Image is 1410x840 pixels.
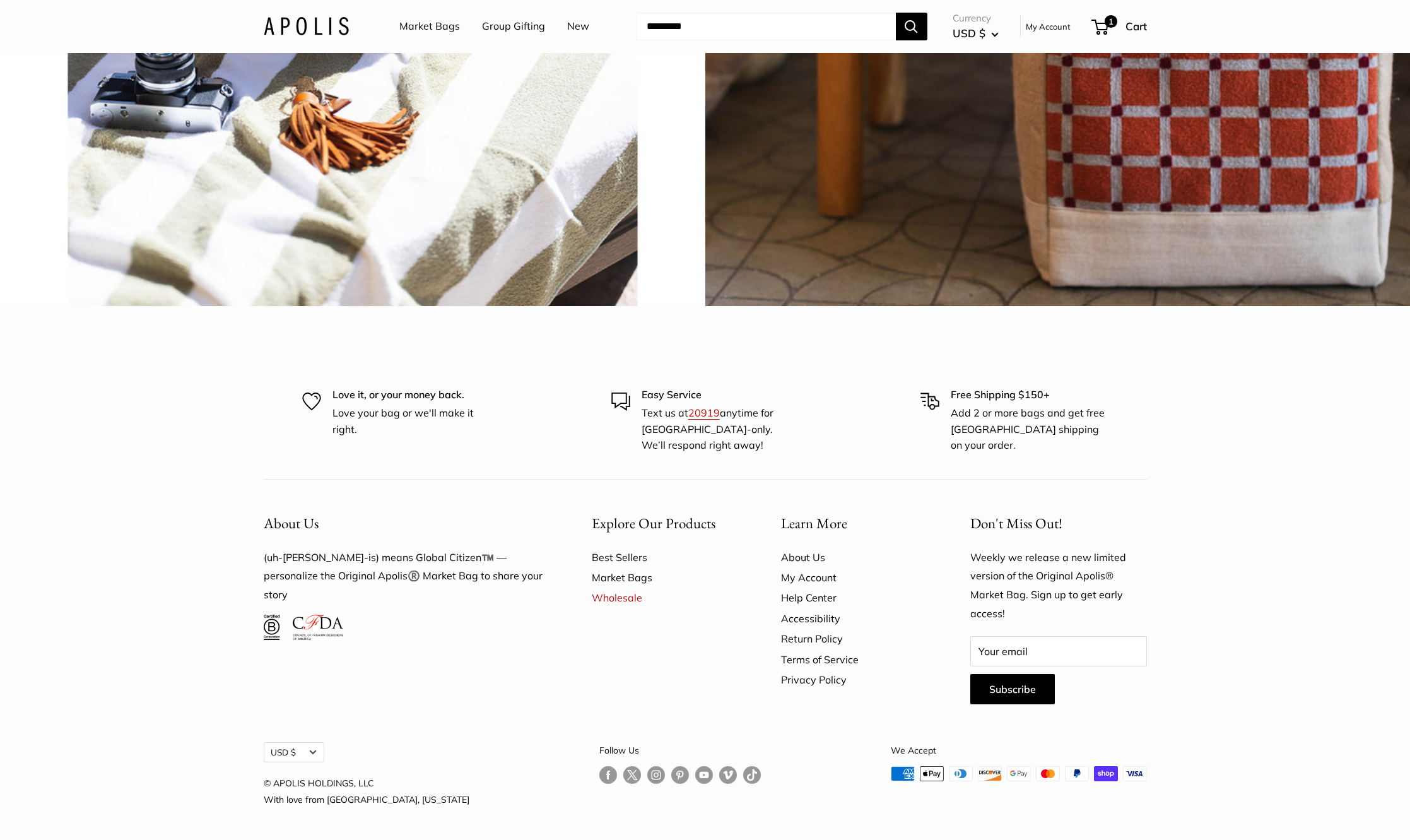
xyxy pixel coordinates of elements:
p: Weekly we release a new limited version of the Original Apolis® Market Bag. Sign up to get early ... [970,548,1147,624]
a: My Account [1026,19,1071,34]
span: Cart [1125,20,1147,33]
span: USD $ [953,27,985,40]
button: Learn More [781,511,926,536]
img: Council of Fashion Designers of America Member [293,615,343,640]
a: Follow us on Vimeo [719,766,737,784]
span: Learn More [781,514,847,533]
a: Follow us on Facebook [599,766,617,784]
a: Help Center [781,588,926,608]
button: Search [896,13,927,40]
input: Search... [637,13,896,40]
a: Follow us on Instagram [647,766,665,784]
img: Certified B Corporation [264,615,281,640]
a: 20919 [688,406,720,419]
p: Don't Miss Out! [970,511,1147,536]
button: Subscribe [970,674,1055,704]
p: Follow Us [599,742,761,759]
a: Terms of Service [781,649,926,670]
a: Best Sellers [592,547,737,567]
p: Easy Service [642,387,799,403]
span: Currency [953,9,999,27]
button: About Us [264,511,548,536]
p: Add 2 or more bags and get free [GEOGRAPHIC_DATA] shipping on your order. [951,405,1108,454]
a: Return Policy [781,629,926,649]
p: Free Shipping $150+ [951,387,1108,403]
a: Follow us on Tumblr [743,766,761,784]
span: Explore Our Products [592,514,715,533]
a: Follow us on Pinterest [671,766,689,784]
a: Follow us on Twitter [623,766,641,789]
a: Accessibility [781,608,926,629]
span: About Us [264,514,319,533]
a: Market Bags [592,567,737,588]
p: Love your bag or we'll make it right. [332,405,490,437]
a: Privacy Policy [781,670,926,690]
a: About Us [781,547,926,567]
button: USD $ [953,23,999,44]
a: Follow us on YouTube [695,766,713,784]
button: USD $ [264,742,324,762]
a: Market Bags [399,17,460,36]
button: Explore Our Products [592,511,737,536]
a: 1 Cart [1093,16,1147,37]
p: © APOLIS HOLDINGS, LLC With love from [GEOGRAPHIC_DATA], [US_STATE] [264,775,469,808]
span: 1 [1104,15,1117,28]
a: Wholesale [592,588,737,608]
p: We Accept [891,742,1147,759]
img: Apolis [264,17,349,35]
p: Text us at anytime for [GEOGRAPHIC_DATA]-only. We’ll respond right away! [642,405,799,454]
a: New [567,17,589,36]
a: My Account [781,567,926,588]
p: Love it, or your money back. [332,387,490,403]
p: (uh-[PERSON_NAME]-is) means Global Citizen™️ — personalize the Original Apolis®️ Market Bag to sh... [264,548,548,605]
a: Group Gifting [482,17,545,36]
